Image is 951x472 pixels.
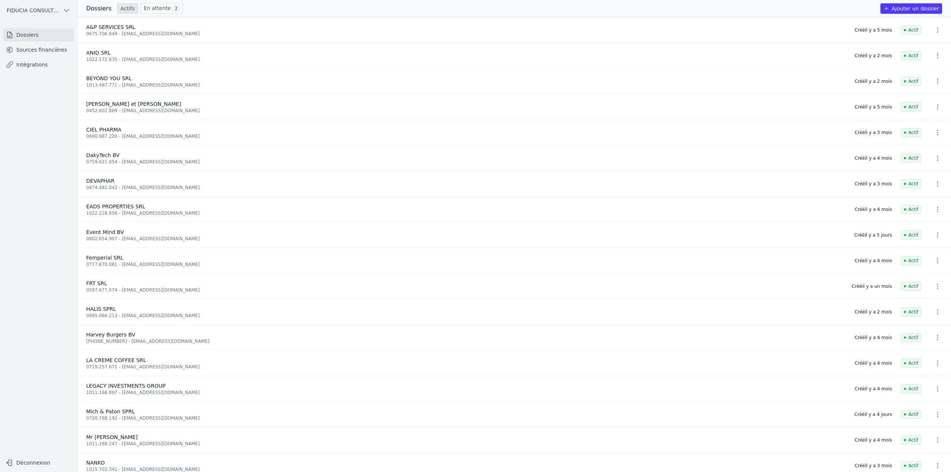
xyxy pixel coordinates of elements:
[86,357,146,363] span: LA CREME COFFEE SRL
[86,434,138,440] span: Mr [PERSON_NAME]
[3,28,74,42] a: Dossiers
[852,283,892,289] div: Créé il y a un mois
[901,256,921,265] span: Actif
[901,51,921,60] span: Actif
[855,181,892,187] div: Créé il y a 3 mois
[86,313,846,319] div: 0895.066.213 - [EMAIL_ADDRESS][DOMAIN_NAME]
[901,410,921,419] span: Actif
[901,461,921,470] span: Actif
[86,108,846,114] div: 0452.602.889 - [EMAIL_ADDRESS][DOMAIN_NAME]
[901,179,921,188] span: Actif
[3,58,74,71] a: Intégrations
[86,127,121,133] span: CIEL PHARMA
[901,102,921,111] span: Actif
[86,210,846,216] div: 1022.228.956 - [EMAIL_ADDRESS][DOMAIN_NAME]
[3,43,74,56] a: Sources financières
[855,309,892,315] div: Créé il y a 2 mois
[901,128,921,137] span: Actif
[86,50,111,56] span: ANID SRL
[3,457,74,469] button: Déconnexion
[855,78,892,84] div: Créé il y a 2 mois
[86,280,107,286] span: FRT SRL
[855,463,892,469] div: Créé il y a 3 mois
[86,4,111,13] h3: Dossiers
[86,159,846,165] div: 0759.621.054 - [EMAIL_ADDRESS][DOMAIN_NAME]
[901,384,921,393] span: Actif
[86,261,846,267] div: 0777.670.081 - [EMAIL_ADDRESS][DOMAIN_NAME]
[855,155,892,161] div: Créé il y a 4 mois
[3,4,74,16] button: FIDUCIA CONSULTING SRL
[901,307,921,316] span: Actif
[86,178,114,184] span: DEVAPHAR
[86,56,846,62] div: 1022.172.835 - [EMAIL_ADDRESS][DOMAIN_NAME]
[86,338,846,344] div: [PHONE_NUMBER] - [EMAIL_ADDRESS][DOMAIN_NAME]
[86,415,845,421] div: 0720.788.192 - [EMAIL_ADDRESS][DOMAIN_NAME]
[855,360,892,366] div: Créé il y a 4 mois
[854,232,892,238] div: Créé il y a 5 jours
[86,185,846,191] div: 0474.481.042 - [EMAIL_ADDRESS][DOMAIN_NAME]
[855,437,892,443] div: Créé il y a 4 mois
[86,133,846,139] div: 0690.987.220 - [EMAIL_ADDRESS][DOMAIN_NAME]
[855,27,892,33] div: Créé il y a 5 mois
[86,408,135,414] span: Mich & Paton SPRL
[86,101,181,107] span: [PERSON_NAME] et [PERSON_NAME]
[86,364,846,370] div: 0719.257.671 - [EMAIL_ADDRESS][DOMAIN_NAME]
[855,53,892,59] div: Créé il y a 2 mois
[901,154,921,163] span: Actif
[854,411,892,417] div: Créé il y a 4 jours
[86,236,845,242] div: 0802.654.907 - [EMAIL_ADDRESS][DOMAIN_NAME]
[86,390,846,395] div: 1011.166.897 - [EMAIL_ADDRESS][DOMAIN_NAME]
[855,206,892,212] div: Créé il y a 4 mois
[855,386,892,392] div: Créé il y a 4 mois
[901,436,921,445] span: Actif
[86,229,124,235] span: Event Mind BV
[901,205,921,214] span: Actif
[901,77,921,86] span: Actif
[901,282,921,291] span: Actif
[86,441,846,447] div: 1011.288.247 - [EMAIL_ADDRESS][DOMAIN_NAME]
[86,287,843,293] div: 0597.677.574 - [EMAIL_ADDRESS][DOMAIN_NAME]
[880,3,942,14] button: Ajouter un dossier
[86,24,135,30] span: A&P SERVICES SRL
[855,335,892,341] div: Créé il y a 4 mois
[901,333,921,342] span: Actif
[141,3,183,14] a: En attente 2
[7,7,60,14] span: FIDUCIA CONSULTING SRL
[86,460,105,466] span: NANKO
[86,383,165,389] span: LEGACY INVESTMENTS GROUP
[86,31,846,37] div: 0675.706.849 - [EMAIL_ADDRESS][DOMAIN_NAME]
[901,359,921,368] span: Actif
[86,255,123,261] span: Femperial SRL
[855,104,892,110] div: Créé il y a 5 mois
[172,5,180,12] span: 2
[855,258,892,264] div: Créé il y a 4 mois
[86,306,116,312] span: HALIS SPRL
[86,332,135,338] span: Harvey Burgers BV
[86,75,132,81] span: BEYOND YOU SRL
[86,152,120,158] span: DakyTech BV
[86,82,846,88] div: 1013.487.771 - [EMAIL_ADDRESS][DOMAIN_NAME]
[901,26,921,35] span: Actif
[855,130,892,136] div: Créé il y a 3 mois
[86,204,145,209] span: EADS PROPERTIES SRL
[117,3,138,14] a: Actifs
[901,231,921,240] span: Actif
